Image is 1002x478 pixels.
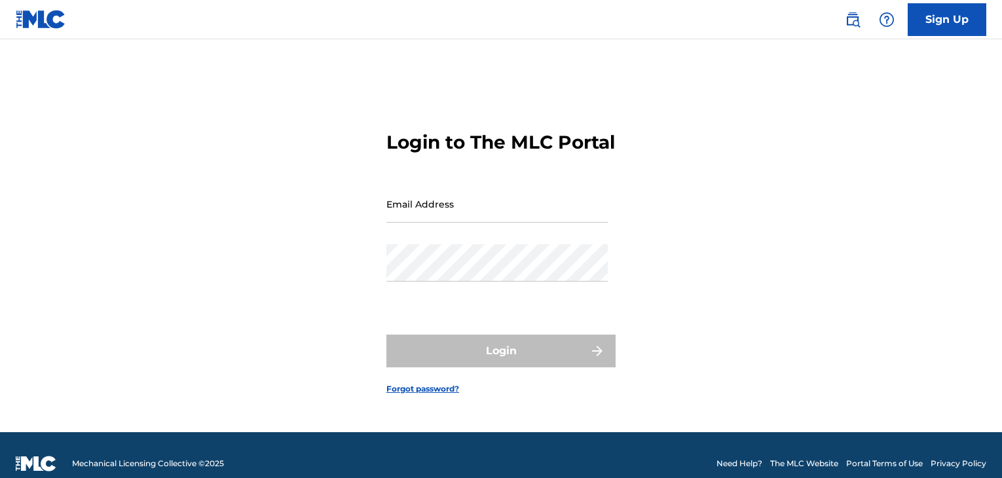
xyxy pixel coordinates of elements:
[908,3,986,36] a: Sign Up
[16,10,66,29] img: MLC Logo
[770,458,838,469] a: The MLC Website
[846,458,923,469] a: Portal Terms of Use
[716,458,762,469] a: Need Help?
[16,456,56,471] img: logo
[386,131,615,154] h3: Login to The MLC Portal
[845,12,861,28] img: search
[840,7,866,33] a: Public Search
[72,458,224,469] span: Mechanical Licensing Collective © 2025
[874,7,900,33] div: Help
[386,383,459,395] a: Forgot password?
[931,458,986,469] a: Privacy Policy
[879,12,895,28] img: help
